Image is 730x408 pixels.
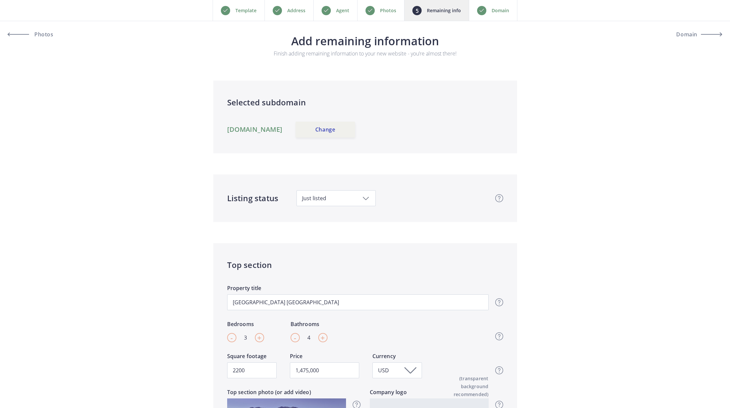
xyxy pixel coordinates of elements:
p: Address [287,7,305,15]
img: question [495,366,503,374]
span: Photos [33,32,53,37]
p: Remaining info [427,7,461,15]
span: - [230,333,233,343]
p: Template [235,7,257,15]
label: Currency [372,352,422,362]
a: Photos [8,26,67,42]
span: (transparent background recommended) [431,375,489,398]
label: Bedrooms [227,320,264,330]
button: Domain [663,26,722,42]
h4: Selected subdomain [227,96,503,108]
label: Top section photo (or add video) [227,388,346,398]
img: question [495,298,503,306]
p: Domain [492,7,509,15]
span: Just listed [302,195,370,202]
a: Change [295,122,355,137]
label: Property title [227,284,489,294]
label: Bathrooms [291,320,328,330]
p: Photos [380,7,396,15]
label: Price [290,352,359,362]
input: 4,600 [227,362,277,378]
label: Company logo [370,388,489,398]
span: Domain [676,32,697,37]
h5: [DOMAIN_NAME] [227,126,283,133]
span: - [294,333,296,343]
p: Agent [336,7,349,15]
h4: Listing status [227,192,279,204]
input: A location unlike any other [227,294,489,310]
span: + [257,333,261,343]
input: 1,600,000 [290,362,359,378]
img: question [495,332,503,340]
h4: Top section [227,259,503,271]
p: Finish adding remaining information to your new website - you’re almost there! [255,50,475,57]
h3: Add remaining information [139,35,591,47]
span: + [321,333,325,343]
span: USD [378,367,391,374]
label: Square footage [227,352,277,362]
img: question [495,194,503,202]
